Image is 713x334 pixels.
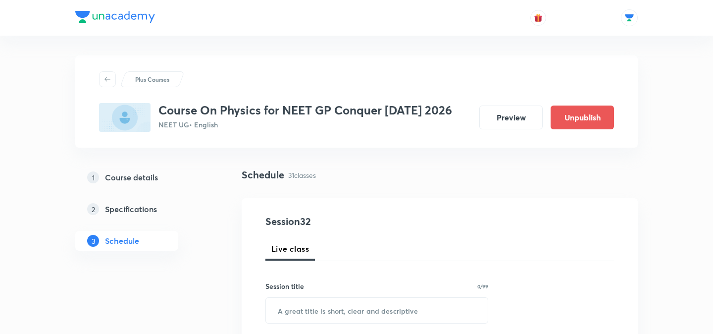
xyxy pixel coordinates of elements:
button: avatar [530,10,546,26]
a: 1Course details [75,167,210,187]
p: 0/99 [477,284,488,289]
button: Unpublish [551,106,614,129]
h5: Course details [105,171,158,183]
p: Plus Courses [135,75,169,84]
img: Company Logo [75,11,155,23]
input: A great title is short, clear and descriptive [266,298,488,323]
h5: Specifications [105,203,157,215]
img: avatar [534,13,543,22]
a: Company Logo [75,11,155,25]
h3: Course On Physics for NEET GP Conquer [DATE] 2026 [158,103,452,117]
p: NEET UG • English [158,119,452,130]
h4: Session 32 [265,214,446,229]
p: 1 [87,171,99,183]
p: 2 [87,203,99,215]
h5: Schedule [105,235,139,247]
span: Live class [271,243,309,255]
button: Preview [479,106,543,129]
p: 3 [87,235,99,247]
h6: Session title [265,281,304,291]
a: 2Specifications [75,199,210,219]
img: Abhishek Singh [621,9,638,26]
h4: Schedule [242,167,284,182]
img: 637F5D63-65EE-413F-9745-266E77965093_plus.png [99,103,151,132]
p: 31 classes [288,170,316,180]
